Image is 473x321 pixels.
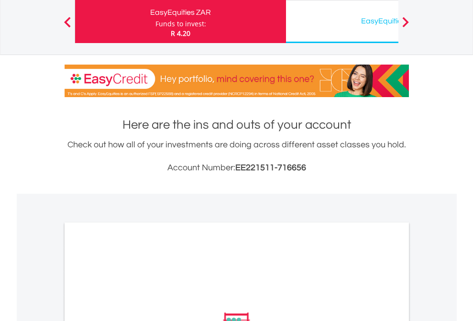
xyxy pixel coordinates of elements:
div: Check out how all of your investments are doing across different asset classes you hold. [65,138,409,175]
img: EasyCredit Promotion Banner [65,65,409,97]
button: Next [396,22,415,31]
div: EasyEquities ZAR [81,6,280,19]
button: Previous [58,22,77,31]
span: EE221511-716656 [235,163,306,172]
div: Funds to invest: [155,19,206,29]
h1: Here are the ins and outs of your account [65,116,409,133]
h3: Account Number: [65,161,409,175]
span: R 4.20 [171,29,190,38]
